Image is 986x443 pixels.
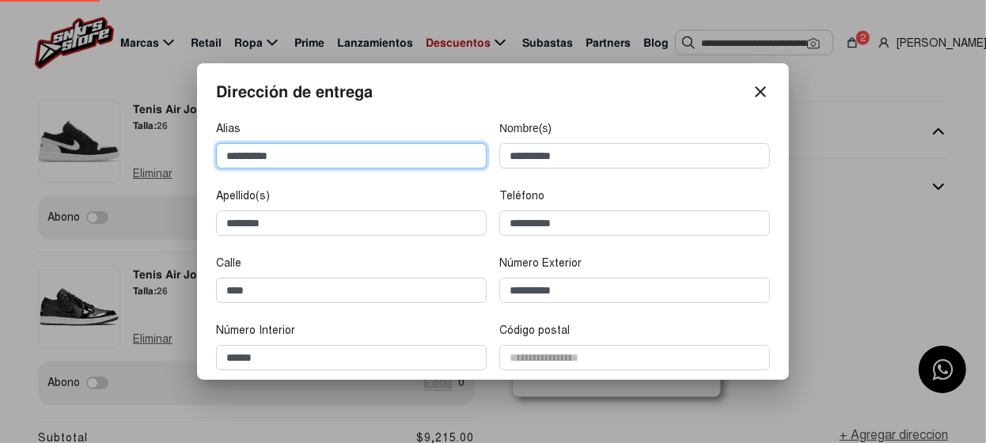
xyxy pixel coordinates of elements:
[216,84,373,100] p: Dirección de entrega
[499,187,544,204] label: Teléfono
[499,120,552,137] label: Nombre(s)
[216,322,295,339] label: Número Interior
[499,322,570,339] label: Código postal
[751,82,770,101] mat-icon: close
[216,120,241,137] label: Alias
[216,187,270,204] label: Apellido(s)
[216,255,241,271] label: Calle
[499,255,582,271] label: Número Exterior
